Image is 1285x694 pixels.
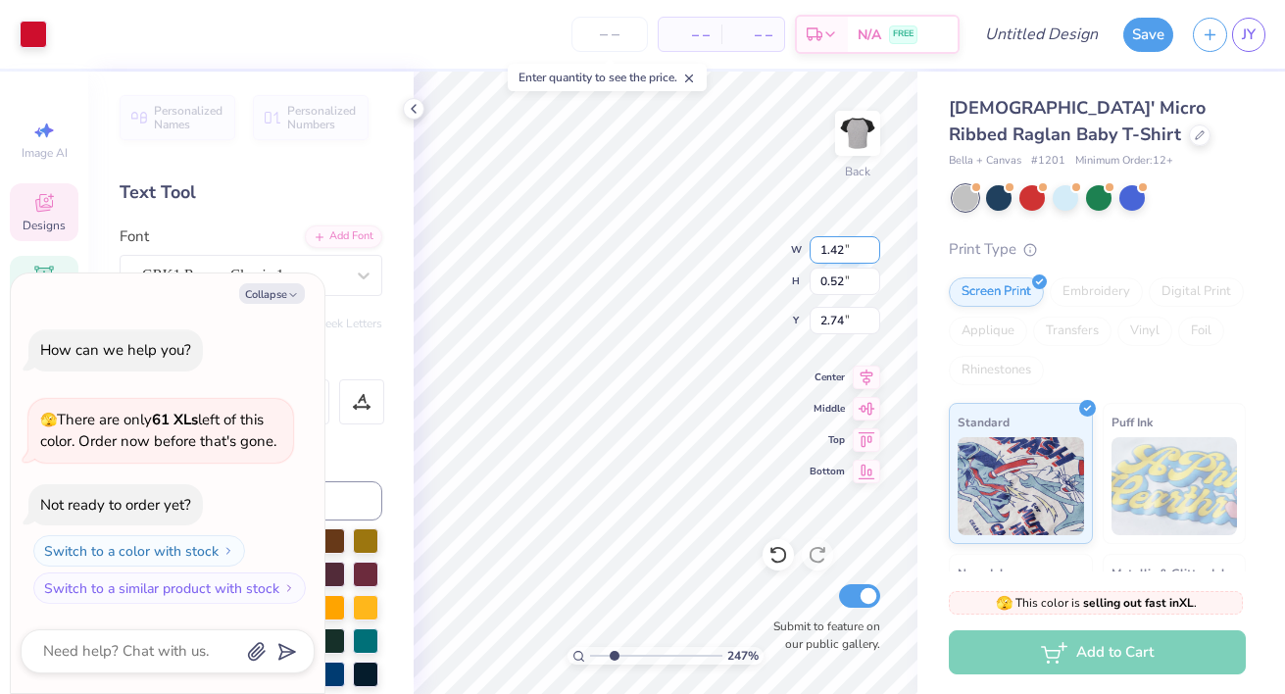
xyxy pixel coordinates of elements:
[571,17,648,52] input: – –
[1112,412,1153,432] span: Puff Ink
[152,410,198,429] strong: 61 XLs
[1117,317,1172,346] div: Vinyl
[305,225,382,248] div: Add Font
[949,153,1021,170] span: Bella + Canvas
[1112,437,1238,535] img: Puff Ink
[958,412,1010,432] span: Standard
[996,594,1013,613] span: 🫣
[40,411,57,429] span: 🫣
[763,618,880,653] label: Submit to feature on our public gallery.
[1112,563,1227,583] span: Metallic & Glitter Ink
[996,594,1197,612] span: This color is .
[33,535,245,567] button: Switch to a color with stock
[33,572,306,604] button: Switch to a similar product with stock
[733,25,772,45] span: – –
[239,283,305,304] button: Collapse
[1083,595,1194,611] strong: selling out fast in XL
[845,163,870,180] div: Back
[727,647,759,665] span: 247 %
[40,340,191,360] div: How can we help you?
[222,545,234,557] img: Switch to a color with stock
[40,410,276,452] span: There are only left of this color. Order now before that's gone.
[810,402,845,416] span: Middle
[1123,18,1173,52] button: Save
[508,64,707,91] div: Enter quantity to see the price.
[154,104,223,131] span: Personalized Names
[949,238,1246,261] div: Print Type
[958,563,1006,583] span: Neon Ink
[287,104,357,131] span: Personalized Numbers
[958,437,1084,535] img: Standard
[1232,18,1265,52] a: JY
[949,317,1027,346] div: Applique
[23,218,66,233] span: Designs
[1242,24,1256,46] span: JY
[1033,317,1112,346] div: Transfers
[810,433,845,447] span: Top
[1031,153,1065,170] span: # 1201
[810,371,845,384] span: Center
[40,495,191,515] div: Not ready to order yet?
[949,356,1044,385] div: Rhinestones
[969,15,1113,54] input: Untitled Design
[810,465,845,478] span: Bottom
[949,96,1206,146] span: [DEMOGRAPHIC_DATA]' Micro Ribbed Raglan Baby T-Shirt
[120,179,382,206] div: Text Tool
[283,582,295,594] img: Switch to a similar product with stock
[670,25,710,45] span: – –
[949,277,1044,307] div: Screen Print
[858,25,881,45] span: N/A
[120,225,149,248] label: Font
[838,114,877,153] img: Back
[893,27,914,41] span: FREE
[1050,277,1143,307] div: Embroidery
[1075,153,1173,170] span: Minimum Order: 12 +
[1178,317,1224,346] div: Foil
[1149,277,1244,307] div: Digital Print
[22,145,68,161] span: Image AI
